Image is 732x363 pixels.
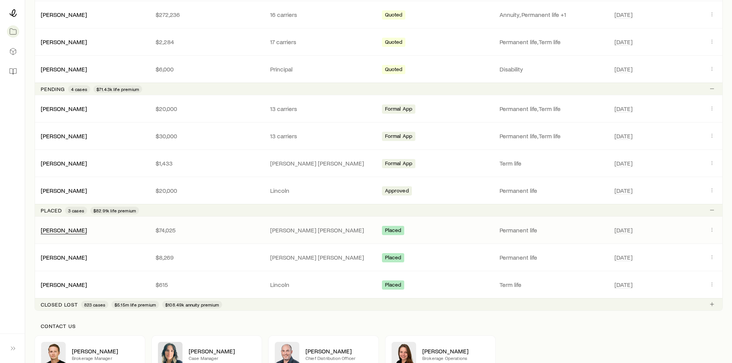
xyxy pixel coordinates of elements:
span: Formal App [385,133,413,141]
p: $1,433 [156,159,258,167]
p: Placed [41,207,62,214]
p: $20,000 [156,187,258,194]
p: 17 carriers [270,38,373,46]
p: $74,025 [156,226,258,234]
p: Pending [41,86,65,92]
span: $5.15m life premium [115,302,156,308]
p: $272,236 [156,11,258,18]
p: Closed lost [41,302,78,308]
a: [PERSON_NAME] [41,132,87,139]
span: $82.91k life premium [93,207,136,214]
div: [PERSON_NAME] [41,254,87,262]
p: Lincoln [270,281,373,288]
a: [PERSON_NAME] [41,38,87,45]
span: [DATE] [614,132,632,140]
div: [PERSON_NAME] [41,38,87,46]
p: [PERSON_NAME] [189,347,256,355]
span: Placed [385,254,402,262]
p: Brokerage Operations [422,355,489,361]
p: Lincoln [270,187,373,194]
div: [PERSON_NAME] [41,187,87,195]
a: [PERSON_NAME] [41,254,87,261]
a: [PERSON_NAME] [41,105,87,112]
span: [DATE] [614,281,632,288]
div: [PERSON_NAME] [41,281,87,289]
p: Chief Distribution Officer [305,355,372,361]
p: Brokerage Manager [72,355,139,361]
p: [PERSON_NAME] [72,347,139,355]
span: Placed [385,282,402,290]
p: [PERSON_NAME] [PERSON_NAME] [270,159,373,167]
p: [PERSON_NAME] [305,347,372,355]
p: $615 [156,281,258,288]
p: [PERSON_NAME] [PERSON_NAME] [270,226,373,234]
span: [DATE] [614,11,632,18]
p: Disability [500,65,602,73]
span: [DATE] [614,254,632,261]
a: [PERSON_NAME] [41,226,87,234]
p: Annuity, Permanent life +1 [500,11,602,18]
p: Permanent life, Term life [500,38,602,46]
a: [PERSON_NAME] [41,281,87,288]
a: [PERSON_NAME] [41,187,87,194]
p: [PERSON_NAME] [PERSON_NAME] [270,254,373,261]
p: $6,000 [156,65,258,73]
span: [DATE] [614,105,632,113]
p: Principal [270,65,373,73]
span: $108.49k annuity premium [165,302,219,308]
p: Case Manager [189,355,256,361]
p: Permanent life [500,187,602,194]
a: [PERSON_NAME] [41,11,87,18]
span: [DATE] [614,187,632,194]
span: 4 cases [71,86,87,92]
p: Permanent life [500,226,602,234]
p: $8,269 [156,254,258,261]
span: $71.43k life premium [96,86,139,92]
p: Contact us [41,323,717,329]
p: Permanent life, Term life [500,132,602,140]
span: Formal App [385,160,413,168]
p: Term life [500,159,602,167]
p: 13 carriers [270,132,373,140]
span: [DATE] [614,38,632,46]
p: 13 carriers [270,105,373,113]
p: Term life [500,281,602,288]
div: [PERSON_NAME] [41,105,87,113]
span: 3 cases [68,207,84,214]
span: Formal App [385,106,413,114]
p: Permanent life [500,254,602,261]
a: [PERSON_NAME] [41,65,87,73]
p: 16 carriers [270,11,373,18]
span: Quoted [385,66,403,74]
span: Approved [385,187,409,196]
span: [DATE] [614,226,632,234]
p: [PERSON_NAME] [422,347,489,355]
span: 823 cases [84,302,105,308]
div: [PERSON_NAME] [41,11,87,19]
div: [PERSON_NAME] [41,159,87,167]
p: $20,000 [156,105,258,113]
p: $30,000 [156,132,258,140]
span: Placed [385,227,402,235]
span: [DATE] [614,159,632,167]
p: $2,284 [156,38,258,46]
p: Permanent life, Term life [500,105,602,113]
a: [PERSON_NAME] [41,159,87,167]
span: [DATE] [614,65,632,73]
span: Quoted [385,39,403,47]
span: Quoted [385,12,403,20]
